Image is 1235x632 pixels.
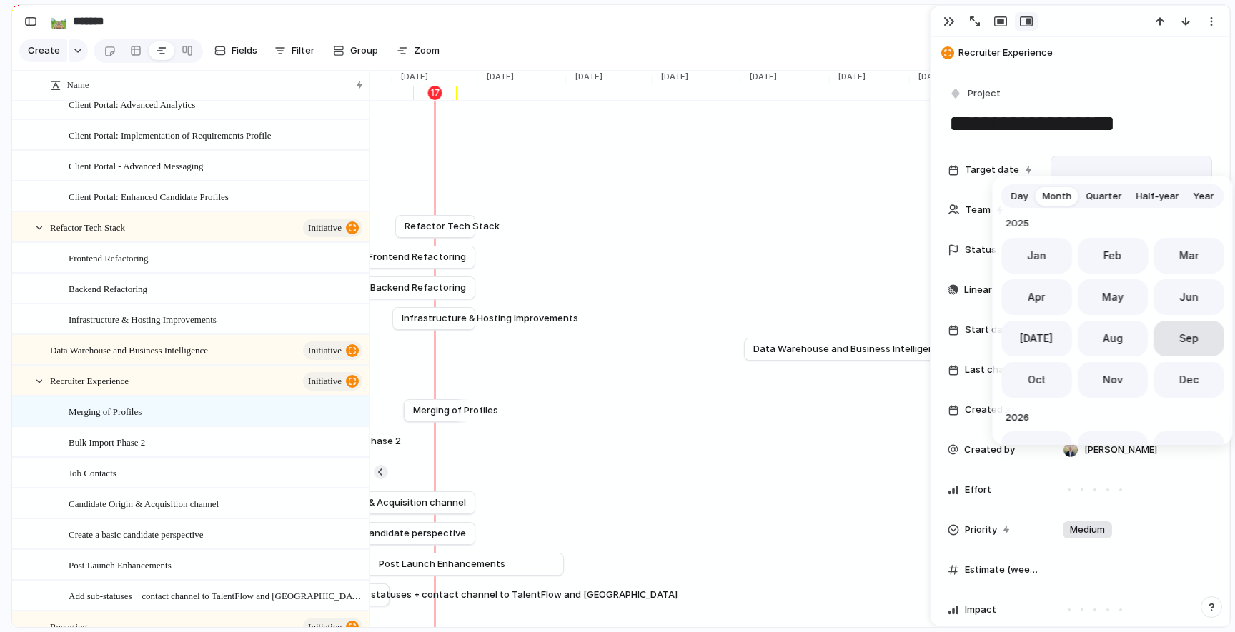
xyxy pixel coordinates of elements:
button: Jun [1154,279,1224,315]
button: Sep [1154,321,1224,356]
button: Jan [1001,431,1072,467]
span: Jan [1026,442,1046,457]
span: 2026 [1001,409,1224,426]
button: Feb [1077,238,1148,274]
span: Dec [1179,372,1199,387]
button: Quarter [1079,185,1129,208]
button: Dec [1154,362,1224,398]
span: Sep [1179,331,1199,346]
button: Jan [1001,238,1072,274]
span: [DATE] [1020,331,1053,346]
span: Mar [1179,248,1199,263]
button: Aug [1077,321,1148,356]
button: Mar [1154,431,1224,467]
span: 2025 [1001,215,1224,232]
button: Nov [1077,362,1148,398]
span: Mar [1179,442,1199,457]
button: Month [1036,185,1079,208]
span: Aug [1102,331,1122,346]
button: [DATE] [1001,321,1072,356]
button: Oct [1001,362,1072,398]
button: Half-year [1129,185,1186,208]
button: Feb [1077,431,1148,467]
span: Month [1043,189,1072,204]
span: Year [1194,189,1214,204]
span: Quarter [1086,189,1122,204]
span: Day [1011,189,1028,204]
span: Feb [1103,248,1121,263]
button: May [1077,279,1148,315]
span: Feb [1103,442,1121,457]
span: May [1101,289,1123,304]
span: Oct [1027,372,1045,387]
span: Nov [1102,372,1122,387]
span: Apr [1028,289,1045,304]
button: Year [1186,185,1221,208]
button: Day [1004,185,1036,208]
button: Mar [1154,238,1224,274]
span: Jun [1179,289,1199,304]
span: Half-year [1136,189,1179,204]
span: Jan [1026,248,1046,263]
button: Apr [1001,279,1072,315]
